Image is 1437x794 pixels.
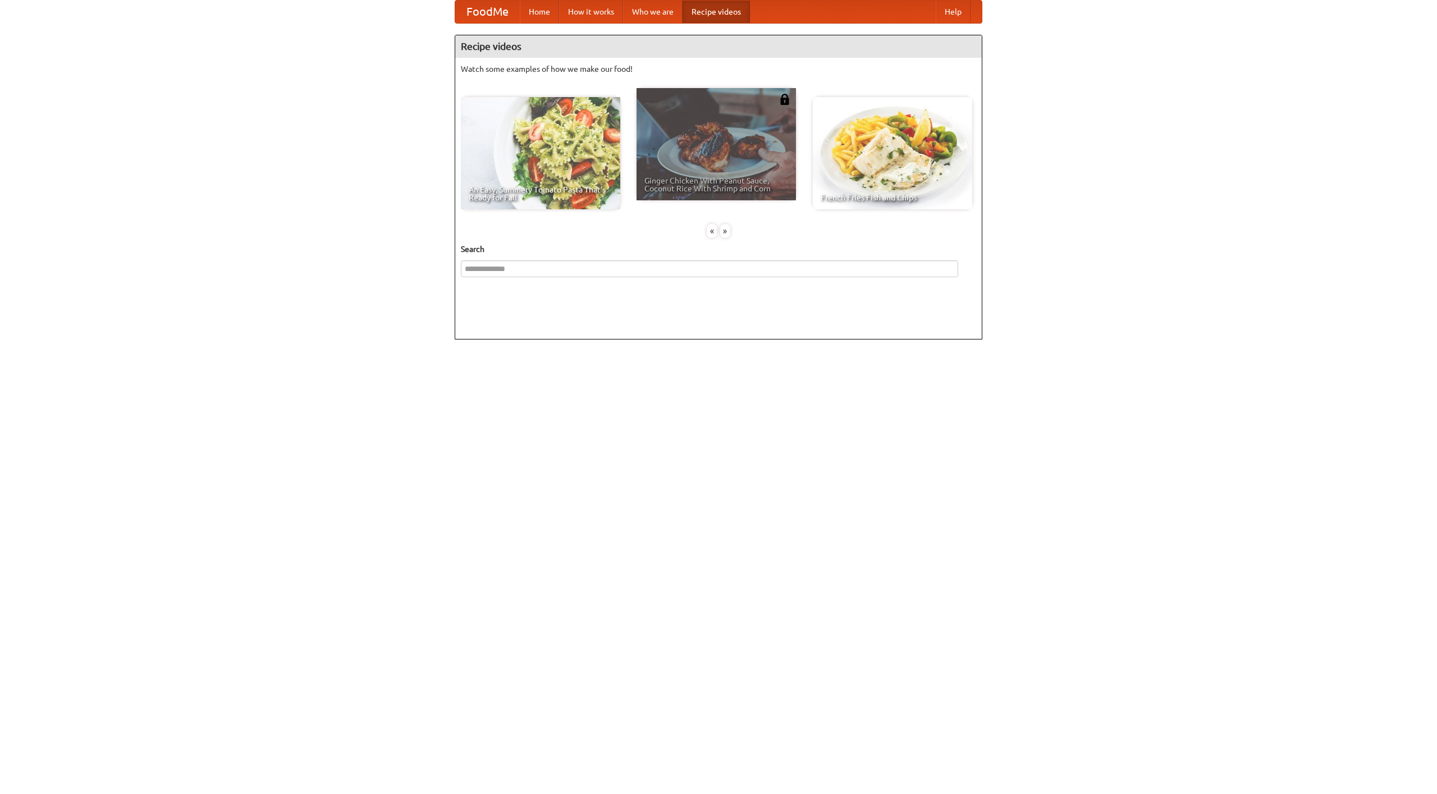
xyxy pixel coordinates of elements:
[520,1,559,23] a: Home
[813,97,972,209] a: French Fries Fish and Chips
[455,35,982,58] h4: Recipe videos
[461,97,620,209] a: An Easy, Summery Tomato Pasta That's Ready for Fall
[936,1,971,23] a: Help
[779,94,790,105] img: 483408.png
[559,1,623,23] a: How it works
[623,1,683,23] a: Who we are
[683,1,750,23] a: Recipe videos
[461,244,976,255] h5: Search
[707,224,717,238] div: «
[720,224,730,238] div: »
[821,194,964,201] span: French Fries Fish and Chips
[469,186,612,201] span: An Easy, Summery Tomato Pasta That's Ready for Fall
[461,63,976,75] p: Watch some examples of how we make our food!
[455,1,520,23] a: FoodMe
